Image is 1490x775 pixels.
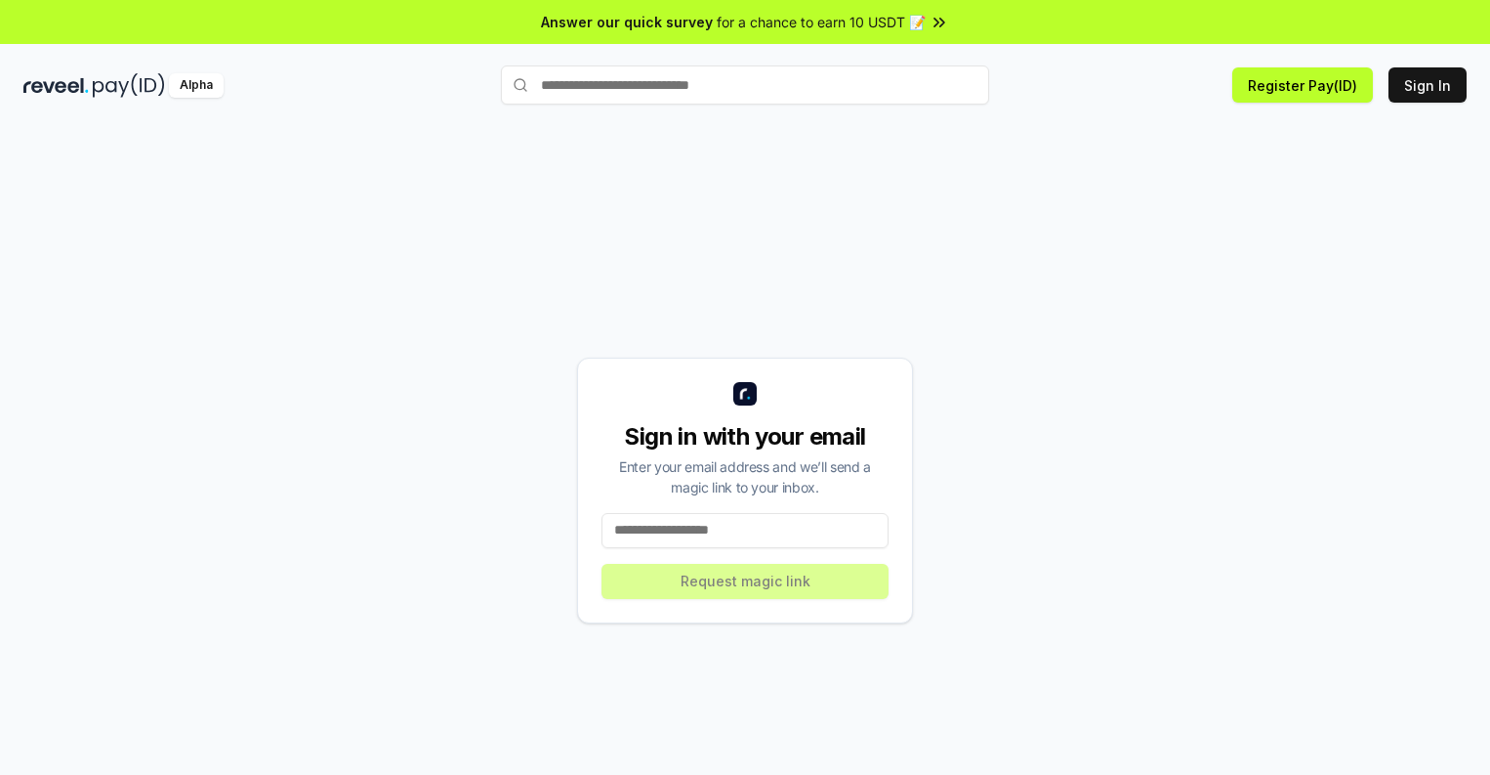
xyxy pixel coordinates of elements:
button: Register Pay(ID) [1232,67,1373,103]
img: pay_id [93,73,165,98]
div: Enter your email address and we’ll send a magic link to your inbox. [601,456,889,497]
span: Answer our quick survey [541,12,713,32]
img: logo_small [733,382,757,406]
img: reveel_dark [23,73,89,98]
div: Alpha [169,73,224,98]
button: Sign In [1388,67,1467,103]
span: for a chance to earn 10 USDT 📝 [717,12,926,32]
div: Sign in with your email [601,421,889,452]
